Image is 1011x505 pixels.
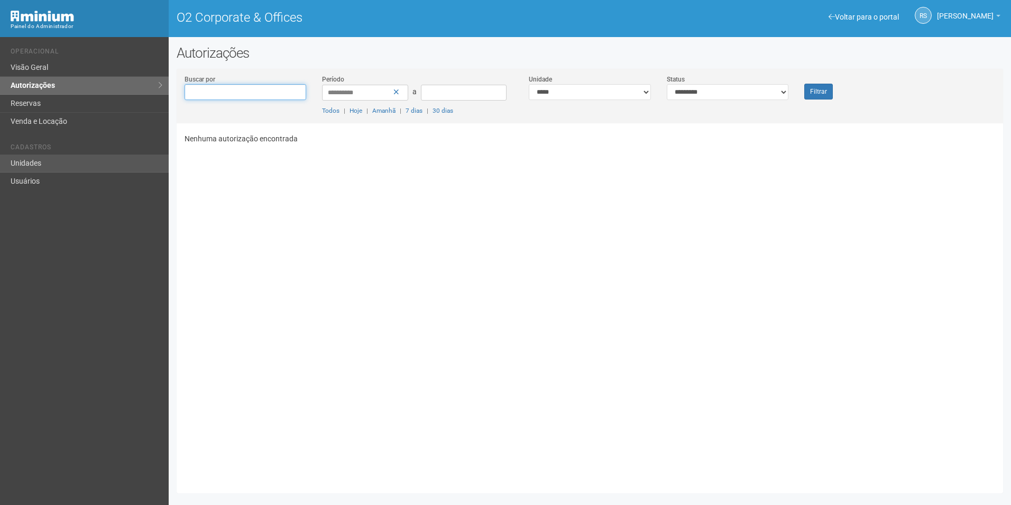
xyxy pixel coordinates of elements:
span: | [344,107,345,114]
label: Status [667,75,685,84]
label: Período [322,75,344,84]
li: Operacional [11,48,161,59]
span: Rayssa Soares Ribeiro [937,2,994,20]
a: Hoje [350,107,362,114]
img: Minium [11,11,74,22]
a: Voltar para o portal [829,13,899,21]
p: Nenhuma autorização encontrada [185,134,995,143]
label: Buscar por [185,75,215,84]
a: Todos [322,107,339,114]
a: [PERSON_NAME] [937,13,1000,22]
h1: O2 Corporate & Offices [177,11,582,24]
a: Amanhã [372,107,396,114]
label: Unidade [529,75,552,84]
button: Filtrar [804,84,833,100]
span: | [400,107,401,114]
a: RS [915,7,932,24]
a: 7 dias [406,107,422,114]
h2: Autorizações [177,45,1003,61]
span: | [366,107,368,114]
span: | [427,107,428,114]
a: 30 dias [433,107,453,114]
div: Painel do Administrador [11,22,161,31]
li: Cadastros [11,143,161,155]
span: a [412,87,417,96]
